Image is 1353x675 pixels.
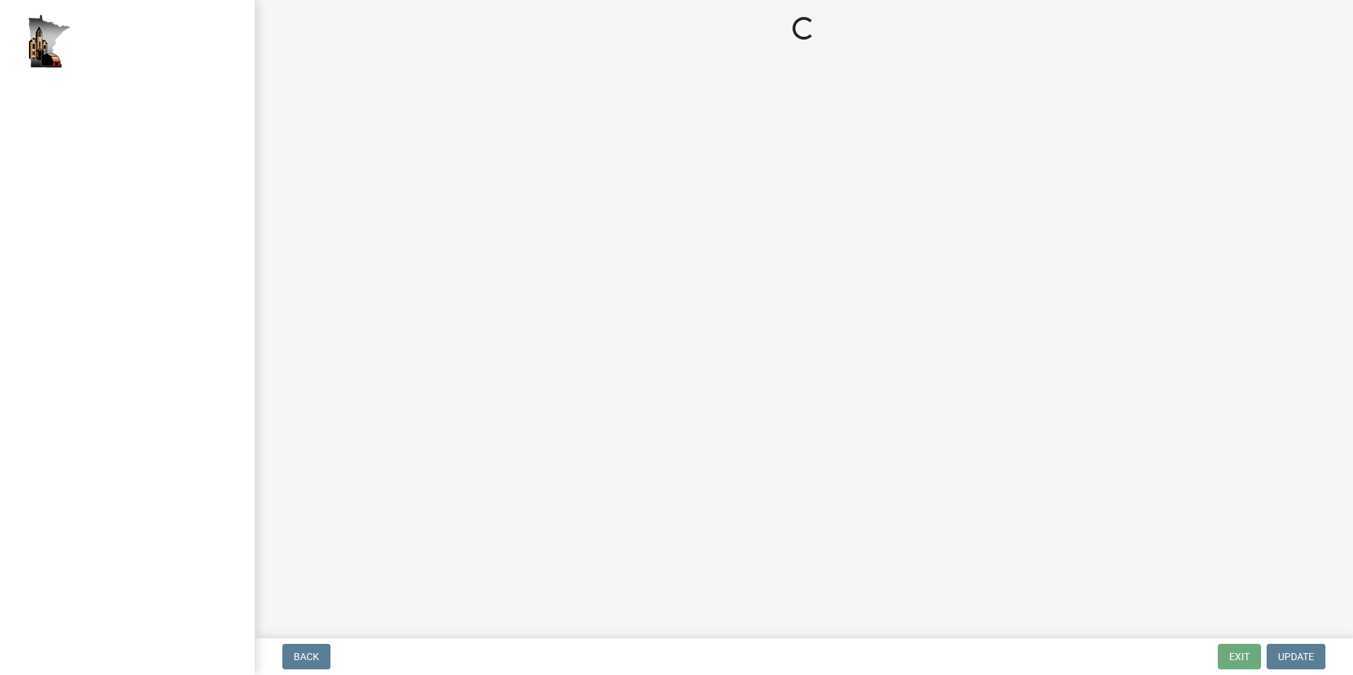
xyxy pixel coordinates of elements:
[1218,644,1261,669] button: Exit
[1278,651,1314,662] span: Update
[28,15,71,68] img: Houston County, Minnesota
[1267,644,1325,669] button: Update
[294,651,319,662] span: Back
[282,644,330,669] button: Back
